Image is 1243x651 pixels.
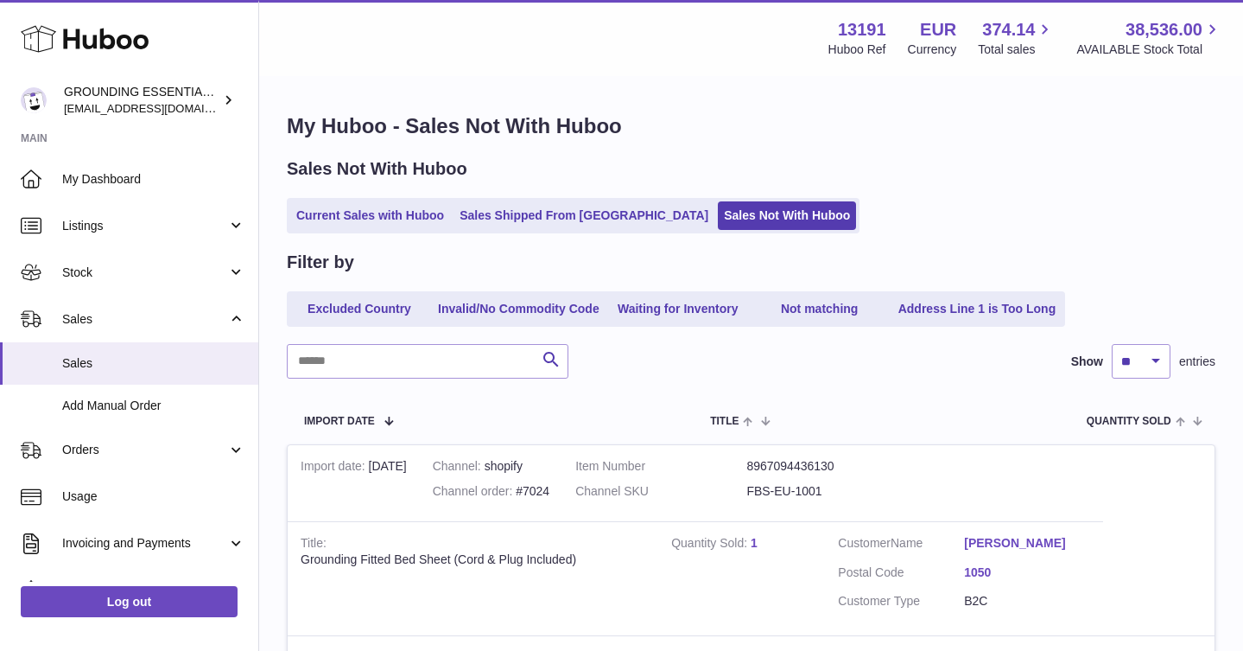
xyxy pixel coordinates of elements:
[62,355,245,372] span: Sales
[433,484,517,502] strong: Channel order
[892,295,1062,323] a: Address Line 1 is Too Long
[609,295,747,323] a: Waiting for Inventory
[710,416,739,427] span: Title
[838,535,964,556] dt: Name
[21,586,238,617] a: Log out
[62,265,227,281] span: Stock
[746,458,917,475] dd: 8967094436130
[62,311,227,328] span: Sales
[838,536,891,550] span: Customer
[908,41,957,58] div: Currency
[751,536,758,550] a: 1
[978,18,1055,58] a: 374.14 Total sales
[287,157,467,181] h2: Sales Not With Huboo
[1071,354,1103,370] label: Show
[964,565,1090,581] a: 1050
[301,459,369,477] strong: Import date
[671,536,751,554] strong: Quantity Sold
[982,18,1035,41] span: 374.14
[433,458,549,475] div: shopify
[1076,41,1222,58] span: AVAILABLE Stock Total
[978,41,1055,58] span: Total sales
[287,112,1215,140] h1: My Huboo - Sales Not With Huboo
[1076,18,1222,58] a: 38,536.00 AVAILABLE Stock Total
[62,171,245,188] span: My Dashboard
[575,458,746,475] dt: Item Number
[746,483,917,500] dd: FBS-EU-1001
[838,18,886,41] strong: 13191
[62,398,245,414] span: Add Manual Order
[838,593,964,610] dt: Customer Type
[62,488,245,505] span: Usage
[453,201,714,230] a: Sales Shipped From [GEOGRAPHIC_DATA]
[62,535,227,552] span: Invoicing and Payments
[64,84,219,117] div: GROUNDING ESSENTIALS INTERNATIONAL SLU
[288,445,420,521] td: [DATE]
[1087,416,1171,427] span: Quantity Sold
[433,483,549,500] div: #7024
[718,201,856,230] a: Sales Not With Huboo
[301,536,327,554] strong: Title
[304,416,375,427] span: Import date
[21,87,47,113] img: espenwkopperud@gmail.com
[64,101,254,115] span: [EMAIL_ADDRESS][DOMAIN_NAME]
[62,218,227,234] span: Listings
[290,295,428,323] a: Excluded Country
[432,295,606,323] a: Invalid/No Commodity Code
[920,18,956,41] strong: EUR
[828,41,886,58] div: Huboo Ref
[964,593,1090,610] dd: B2C
[301,552,645,568] div: Grounding Fitted Bed Sheet (Cord & Plug Included)
[1126,18,1202,41] span: 38,536.00
[964,535,1090,552] a: [PERSON_NAME]
[287,251,354,274] h2: Filter by
[751,295,889,323] a: Not matching
[575,483,746,500] dt: Channel SKU
[838,565,964,585] dt: Postal Code
[1179,354,1215,370] span: entries
[290,201,450,230] a: Current Sales with Huboo
[62,442,227,458] span: Orders
[433,459,485,477] strong: Channel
